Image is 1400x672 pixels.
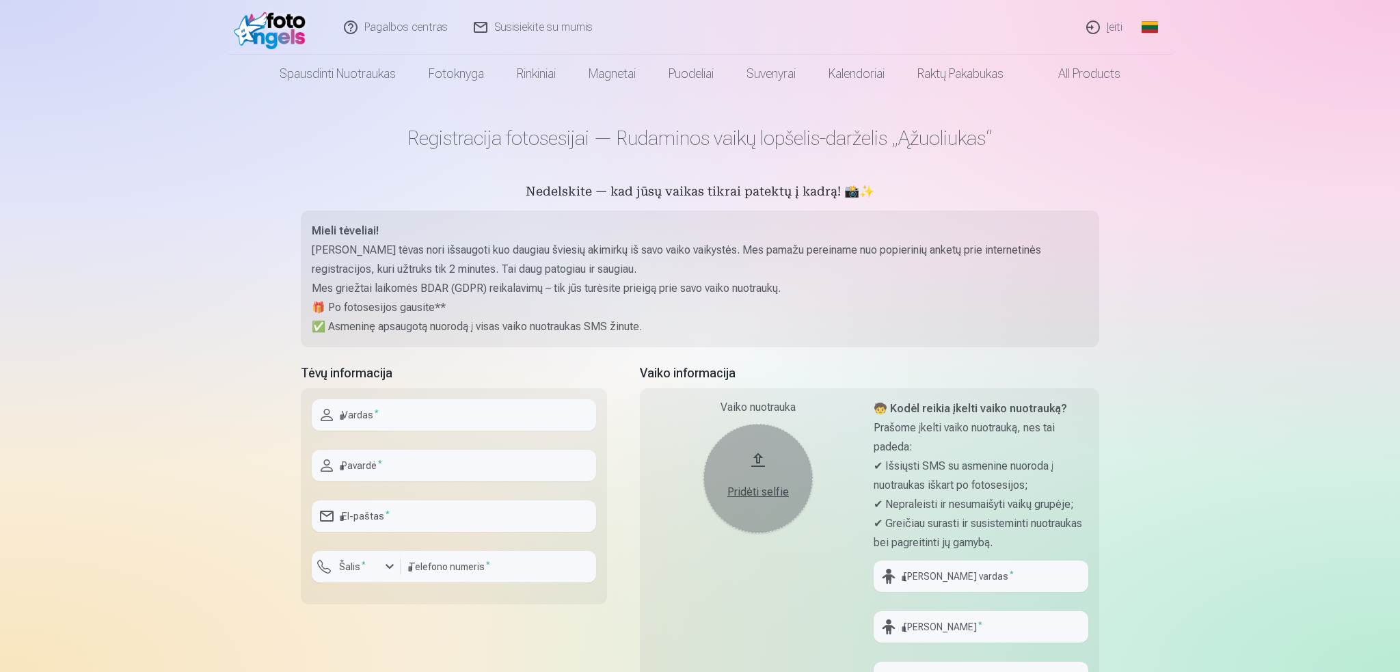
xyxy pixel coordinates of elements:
h5: Nedelskite — kad jūsų vaikas tikrai patektų į kadrą! 📸✨ [301,183,1099,202]
strong: Mieli tėveliai! [312,224,379,237]
p: [PERSON_NAME] tėvas nori išsaugoti kuo daugiau šviesių akimirkų iš savo vaiko vaikystės. Mes pama... [312,241,1088,279]
a: Rinkiniai [500,55,572,93]
p: Mes griežtai laikomės BDAR (GDPR) reikalavimų – tik jūs turėsite prieigą prie savo vaiko nuotraukų. [312,279,1088,298]
h5: Tėvų informacija [301,364,607,383]
p: ✔ Nepraleisti ir nesumaišyti vaikų grupėje; [874,495,1088,514]
a: Kalendoriai [812,55,901,93]
a: Spausdinti nuotraukas [263,55,412,93]
p: ✔ Greičiau surasti ir susisteminti nuotraukas bei pagreitinti jų gamybą. [874,514,1088,552]
p: ✔ Išsiųsti SMS su asmenine nuoroda į nuotraukas iškart po fotosesijos; [874,457,1088,495]
p: Prašome įkelti vaiko nuotrauką, nes tai padeda: [874,418,1088,457]
a: Raktų pakabukas [901,55,1020,93]
h5: Vaiko informacija [640,364,1099,383]
strong: 🧒 Kodėl reikia įkelti vaiko nuotrauką? [874,402,1067,415]
div: Pridėti selfie [717,484,799,500]
img: /fa2 [234,5,312,49]
p: 🎁 Po fotosesijos gausite** [312,298,1088,317]
button: Šalis* [312,551,401,582]
label: Šalis [334,560,371,574]
p: ✅ Asmeninę apsaugotą nuorodą į visas vaiko nuotraukas SMS žinute. [312,317,1088,336]
a: Puodeliai [652,55,730,93]
h1: Registracija fotosesijai — Rudaminos vaikų lopšelis-darželis „Ąžuoliukas“ [301,126,1099,150]
button: Pridėti selfie [703,424,813,533]
a: All products [1020,55,1137,93]
a: Fotoknyga [412,55,500,93]
a: Magnetai [572,55,652,93]
a: Suvenyrai [730,55,812,93]
div: Vaiko nuotrauka [651,399,865,416]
